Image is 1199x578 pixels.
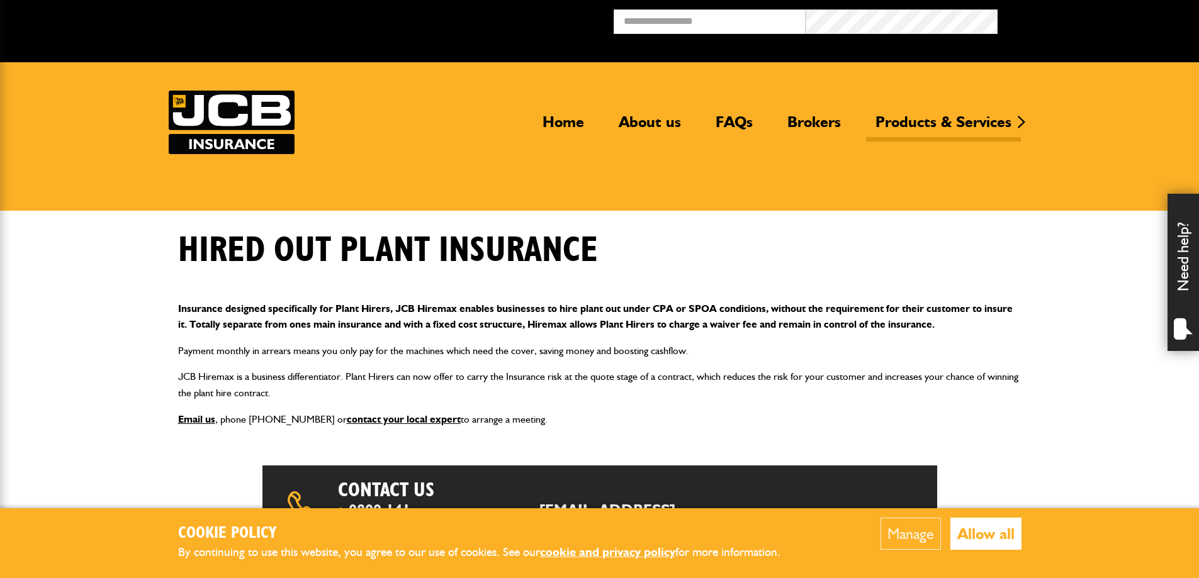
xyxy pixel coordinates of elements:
img: JCB Insurance Services logo [169,91,295,154]
a: cookie and privacy policy [540,545,675,559]
a: contact your local expert [347,413,461,425]
h1: Hired out plant insurance [178,230,598,272]
a: JCB Insurance Services [169,91,295,154]
p: By continuing to use this website, you agree to our use of cookies. See our for more information. [178,543,801,562]
button: Manage [881,518,941,550]
p: , phone [PHONE_NUMBER] or to arrange a meeting. [178,411,1022,428]
a: 0800 141 2877 [338,501,410,534]
h2: Contact us [338,478,633,502]
p: Insurance designed specifically for Plant Hirers, JCB Hiremax enables businesses to hire plant ou... [178,301,1022,333]
button: Broker Login [998,9,1190,29]
p: Payment monthly in arrears means you only pay for the machines which need the cover, saving money... [178,343,1022,359]
p: JCB Hiremax is a business differentiator. Plant Hirers can now offer to carry the Insurance risk ... [178,369,1022,401]
span: t: [338,503,421,533]
a: [EMAIL_ADDRESS][DOMAIN_NAME] [527,501,675,534]
a: Products & Services [866,113,1021,142]
a: Brokers [778,113,850,142]
span: e: [527,503,738,533]
a: Home [533,113,594,142]
a: FAQs [706,113,762,142]
a: About us [609,113,690,142]
div: Need help? [1168,194,1199,351]
button: Allow all [950,518,1022,550]
h2: Cookie Policy [178,524,801,543]
a: Email us [178,413,215,425]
